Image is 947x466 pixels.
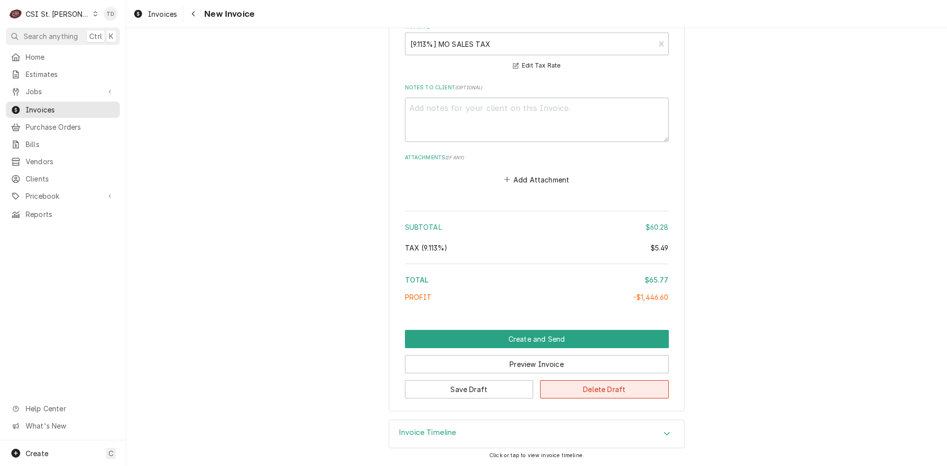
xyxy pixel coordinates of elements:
a: Clients [6,171,120,187]
a: Go to Help Center [6,400,120,417]
a: Go to Pricebook [6,188,120,204]
div: Subtotal [405,222,669,232]
button: Save Draft [405,380,534,398]
div: Profit [405,292,669,302]
div: Tax [405,243,669,253]
a: Invoices [129,6,181,22]
div: Button Group Row [405,348,669,373]
span: Estimates [26,69,115,79]
span: Ctrl [89,31,102,41]
span: What's New [26,421,114,431]
span: New Invoice [201,7,255,21]
button: Search anythingCtrlK [6,28,120,45]
a: Reports [6,206,120,222]
span: C [109,448,113,459]
div: TD [104,7,117,21]
div: CSI St. [PERSON_NAME] [26,9,90,19]
span: K [109,31,113,41]
span: Help Center [26,403,114,414]
span: Search anything [24,31,78,41]
div: Tax Rate [405,23,669,72]
span: Vendors [26,156,115,167]
span: ( if any ) [445,155,464,160]
a: Vendors [6,153,120,170]
a: Purchase Orders [6,119,120,135]
button: Edit Tax Rate [511,60,562,72]
a: Bills [6,136,120,152]
a: Estimates [6,66,120,82]
button: Create and Send [405,330,669,348]
div: $5.49 [651,243,669,253]
span: Bills [26,139,115,149]
a: Go to Jobs [6,83,120,100]
span: Purchase Orders [26,122,115,132]
span: Invoices [148,9,177,19]
span: Home [26,52,115,62]
h3: Invoice Timeline [399,428,457,437]
div: Button Group [405,330,669,398]
button: Accordion Details Expand Trigger [389,420,684,448]
span: Pricebook [26,191,100,201]
div: Notes to Client [405,84,669,142]
div: Invoice Timeline [389,420,685,448]
div: Button Group Row [405,330,669,348]
label: Notes to Client [405,84,669,92]
div: Accordion Header [389,420,684,448]
div: $65.77 [645,275,669,285]
div: Total [405,275,669,285]
button: Navigate back [185,6,201,22]
a: Go to What's New [6,418,120,434]
span: Jobs [26,86,100,97]
div: $60.28 [646,222,669,232]
span: Total [405,276,429,284]
div: Tim Devereux's Avatar [104,7,117,21]
span: Clients [26,174,115,184]
div: Button Group Row [405,373,669,398]
div: Attachments [405,154,669,186]
label: Attachments [405,154,669,162]
button: Add Attachment [502,173,571,186]
span: Subtotal [405,223,442,231]
button: Delete Draft [540,380,669,398]
span: ( optional ) [455,85,483,90]
span: Profit [405,293,432,301]
span: Create [26,449,48,458]
a: Home [6,49,120,65]
div: C [9,7,23,21]
span: Click or tap to view invoice timeline. [489,452,584,459]
button: Preview Invoice [405,355,669,373]
span: Tax ( 9.113% ) [405,244,448,252]
a: Invoices [6,102,120,118]
div: CSI St. Louis's Avatar [9,7,23,21]
div: Amount Summary [405,207,669,309]
span: -$1,446.60 [633,293,669,301]
span: Invoices [26,105,115,115]
span: Reports [26,209,115,219]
